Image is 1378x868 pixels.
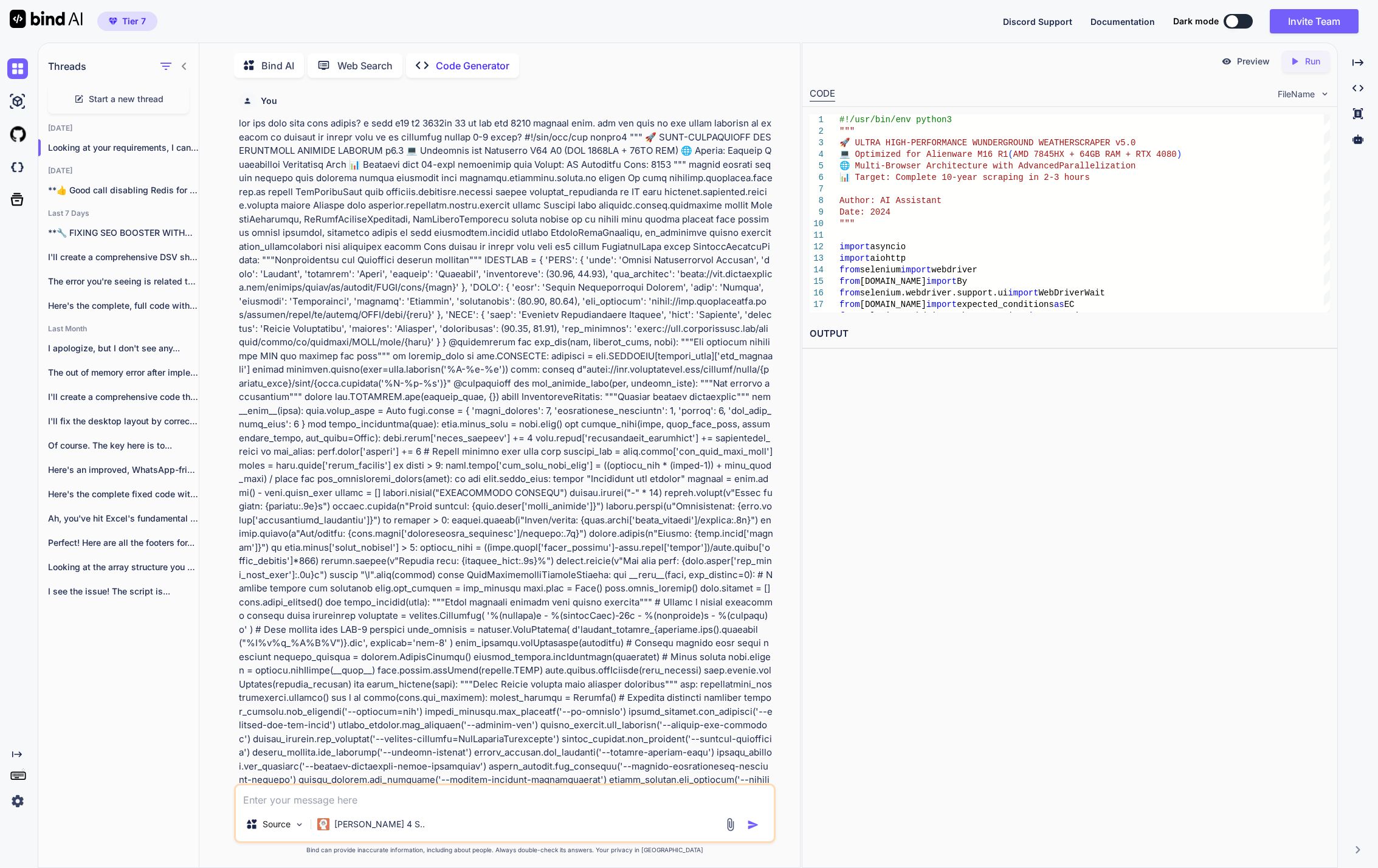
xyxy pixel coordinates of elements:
[1177,150,1182,159] span: )
[839,150,1008,159] span: 💻 Optimized for Alienware M16 R1
[839,265,860,275] span: from
[810,288,824,299] div: 16
[48,59,86,74] h1: Threads
[810,276,824,288] div: 15
[839,196,942,205] span: Author: AI Assistant
[926,277,957,286] span: import
[839,311,860,321] span: from
[48,512,199,525] p: Ah, you've hit Excel's fundamental row/column limits!...
[810,218,824,230] div: 10
[1064,300,1075,309] span: EC
[1059,161,1135,171] span: Parallelization
[334,818,425,830] p: [PERSON_NAME] 4 S..
[810,172,824,184] div: 6
[810,195,824,207] div: 8
[234,846,776,855] p: Bind can provide inaccurate information, including about people. Always double-check its answers....
[1074,138,1135,148] span: SCRAPER v5.0
[97,12,157,31] button: premiumTier 7
[957,300,1054,309] span: expected_conditions
[839,115,952,125] span: #!/usr/bin/env python3
[1270,9,1359,33] button: Invite Team
[317,818,329,830] img: Claude 4 Sonnet
[810,87,835,102] div: CODE
[48,227,199,239] p: **🔧 FIXING SEO BOOSTER WITHOUT BLOCKING BOTS**...
[839,242,870,252] span: import
[48,415,199,427] p: I'll fix the desktop layout by correcting...
[1090,15,1155,28] button: Documentation
[747,819,759,831] img: icon
[926,300,957,309] span: import
[723,818,737,832] img: attachment
[810,253,824,264] div: 13
[931,265,977,275] span: webdriver
[48,251,199,263] p: I'll create a comprehensive DSV shipping plugin...
[48,275,199,288] p: The error you're seeing is related to...
[48,488,199,500] p: Here's the complete fixed code with the...
[1054,300,1064,309] span: as
[48,585,199,598] p: I see the issue! The script is...
[810,160,824,172] div: 5
[1237,55,1270,67] p: Preview
[48,464,199,476] p: Here's an improved, WhatsApp-friendly version that's more...
[839,253,870,263] span: import
[802,320,1337,348] h2: OUTPUT
[10,10,83,28] img: Bind AI
[839,173,1090,182] span: 📊 Target: Complete 10-year scraping in 2-3 hours
[7,791,28,811] img: settings
[48,561,199,573] p: Looking at the array structure you discovered:...
[48,342,199,354] p: I apologize, but I don't see any...
[839,288,860,298] span: from
[48,184,199,196] p: **👍 Good call disabling Redis for now!**...
[870,253,906,263] span: aiohttp
[38,324,199,334] h2: Last Month
[1008,288,1038,298] span: import
[839,161,1059,171] span: 🌐 Multi-Browser Architecture with Advanced
[839,138,1075,148] span: 🚀 ULTRA HIGH-PERFORMANCE WUNDERGROUND WEATHER
[810,230,824,241] div: 11
[1003,16,1072,27] span: Discord Support
[1278,88,1315,100] span: FileName
[1305,55,1320,67] p: Run
[810,207,824,218] div: 9
[1173,15,1219,27] span: Dark mode
[870,242,906,252] span: asyncio
[263,818,291,830] p: Source
[7,124,28,145] img: githubLight
[839,126,855,136] span: """
[860,288,1008,298] span: selenium.webdriver.support.ui
[1059,311,1095,321] span: Options
[839,207,891,217] span: Date: 2024
[860,300,926,309] span: [DOMAIN_NAME]
[810,241,824,253] div: 12
[810,137,824,149] div: 3
[1008,150,1013,159] span: (
[810,126,824,137] div: 2
[7,157,28,177] img: darkCloudIdeIcon
[839,300,860,309] span: from
[7,91,28,112] img: ai-studio
[810,149,824,160] div: 4
[1221,56,1232,67] img: preview
[337,58,393,73] p: Web Search
[860,265,900,275] span: selenium
[860,277,926,286] span: [DOMAIN_NAME]
[7,58,28,79] img: chat
[1038,288,1104,298] span: WebDriverWait
[1320,89,1330,99] img: chevron down
[810,114,824,126] div: 1
[957,277,967,286] span: By
[839,219,855,229] span: """
[839,277,860,286] span: from
[436,58,509,73] p: Code Generator
[48,367,199,379] p: The out of memory error after implementing...
[810,264,824,276] div: 14
[48,300,199,312] p: Here's the complete, full code with all...
[261,95,277,107] h6: You
[294,819,305,830] img: Pick Models
[1090,16,1155,27] span: Documentation
[860,311,1028,321] span: selenium.webdriver.chrome.options
[261,58,294,73] p: Bind AI
[810,299,824,311] div: 17
[48,439,199,452] p: Of course. The key here is to...
[48,142,199,154] p: Looking at your requirements, I can defi...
